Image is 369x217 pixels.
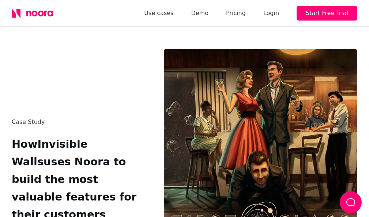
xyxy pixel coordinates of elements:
a: Pricing [226,8,246,18]
a: Use cases [144,8,173,18]
button: Start Free Trial [297,6,357,21]
p: Case Study [12,118,140,126]
button: Load Chat [340,191,362,213]
a: Demo [191,8,208,18]
div: Login [263,8,279,18]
